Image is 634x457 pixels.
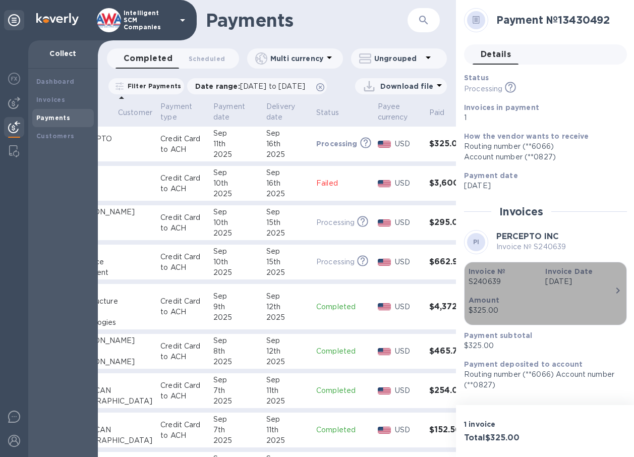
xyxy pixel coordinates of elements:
[316,346,370,357] p: Completed
[378,303,391,310] img: USD
[213,335,258,346] div: Sep
[499,205,543,218] h2: Invoices
[266,302,308,312] div: 12th
[266,246,308,257] div: Sep
[464,433,541,443] h3: Total $325.00
[70,357,152,367] div: [PERSON_NAME]
[8,73,20,85] img: Foreign exchange
[429,107,458,118] span: Paid
[395,346,421,357] p: USD
[464,172,518,180] b: Payment date
[266,425,308,435] div: 11th
[189,53,225,64] span: Scheduled
[316,107,352,118] span: Status
[160,101,205,123] span: Payment type
[429,257,473,267] h3: $662.96
[195,81,310,91] p: Date range :
[70,134,152,144] div: PERCEPTO
[70,257,152,267] div: Resource
[160,212,205,234] p: Credit Card to ACH
[266,385,308,396] div: 11th
[378,387,391,394] img: USD
[36,78,75,85] b: Dashboard
[213,228,258,239] div: 2025
[378,141,391,148] img: USD
[378,348,391,355] img: USD
[213,189,258,199] div: 2025
[266,149,308,160] div: 2025
[213,149,258,160] div: 2025
[378,219,391,226] img: USD
[213,291,258,302] div: Sep
[496,14,619,26] h2: Payment № 13430492
[70,425,152,435] div: AMERICAN
[266,346,308,357] div: 12th
[187,78,327,94] div: Date range:[DATE] to [DATE]
[266,312,308,323] div: 2025
[118,107,152,118] p: Customer
[429,425,473,435] h3: $152.56
[378,180,391,187] img: USD
[70,317,152,328] div: Technologies
[213,302,258,312] div: 9th
[213,375,258,385] div: Sep
[395,385,421,396] p: USD
[545,267,593,275] b: Invoice Date
[4,10,24,30] div: Unpin categories
[464,262,627,325] button: Invoice №S240639Invoice Date[DATE]Amount$325.00
[266,414,308,425] div: Sep
[378,259,391,266] img: USD
[316,139,358,149] p: Processing
[124,51,172,66] span: Completed
[316,107,339,118] p: Status
[496,242,566,252] p: Invoice № S240639
[213,312,258,323] div: 2025
[378,101,421,123] span: Payee currency
[213,178,258,189] div: 10th
[36,48,90,59] p: Collect
[160,252,205,273] p: Credit Card to ACH
[124,10,174,31] p: Intelligent SCM Companies
[266,357,308,367] div: 2025
[270,53,323,64] p: Multi currency
[70,207,152,217] div: [PERSON_NAME]
[429,107,445,118] p: Paid
[36,13,79,25] img: Logo
[213,246,258,257] div: Sep
[429,139,473,149] h3: $325.00
[70,335,152,346] div: [PERSON_NAME]
[213,207,258,217] div: Sep
[464,419,541,429] p: 1 invoice
[316,302,370,312] p: Completed
[70,385,152,396] div: AMERICAN
[266,101,295,123] p: Delivery date
[160,134,205,155] p: Credit Card to ACH
[316,217,355,228] p: Processing
[213,435,258,446] div: 2025
[213,128,258,139] div: Sep
[266,178,308,189] div: 16th
[464,152,619,162] div: Account number (**0827)
[213,101,245,123] p: Payment date
[160,296,205,317] p: Credit Card to ACH
[266,189,308,199] div: 2025
[213,167,258,178] div: Sep
[545,276,614,287] p: [DATE]
[395,178,421,189] p: USD
[374,53,422,64] p: Ungrouped
[266,101,308,123] span: Delivery date
[429,386,473,395] h3: $254.00
[266,207,308,217] div: Sep
[464,74,489,82] b: Status
[429,347,473,356] h3: $465.76
[469,296,499,304] b: Amount
[206,10,408,31] h1: Payments
[464,331,532,339] b: Payment subtotal
[395,425,421,435] p: USD
[395,139,421,149] p: USD
[464,112,619,123] p: 1
[266,139,308,149] div: 16th
[70,414,152,425] div: SBDC
[213,425,258,435] div: 7th
[213,217,258,228] div: 10th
